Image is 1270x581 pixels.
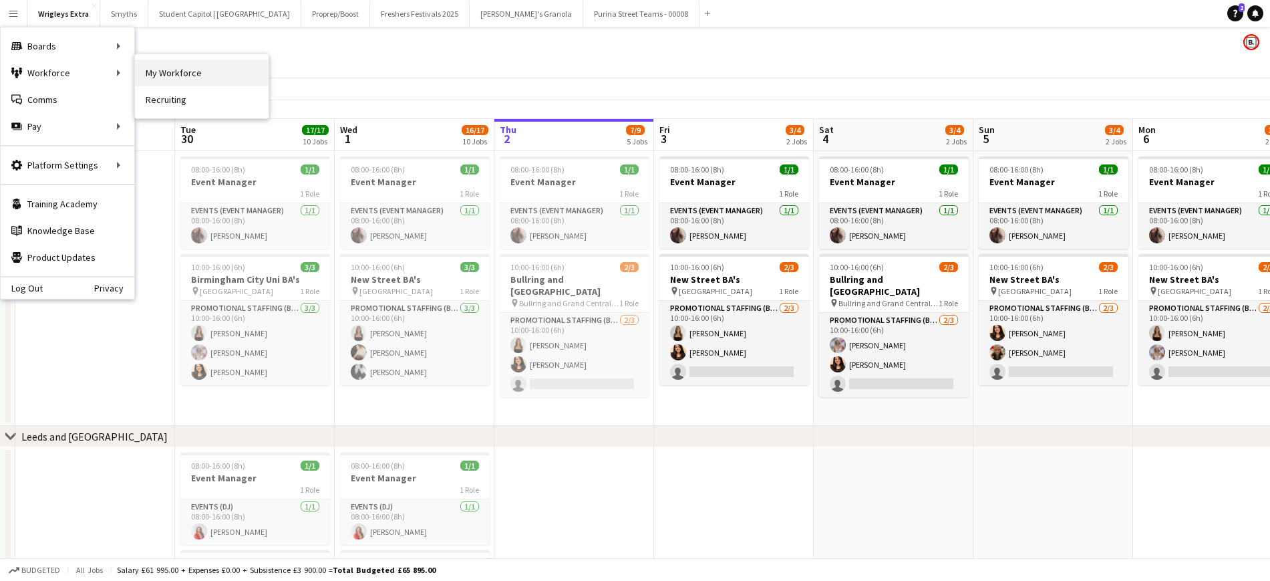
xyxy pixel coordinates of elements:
[340,453,490,545] div: 08:00-16:00 (8h)1/1Event Manager1 RoleEvents (DJ)1/108:00-16:00 (8h)[PERSON_NAME]
[27,1,100,27] button: Wrigleys Extra
[302,125,329,135] span: 17/17
[945,125,964,135] span: 3/4
[1138,124,1156,136] span: Mon
[659,124,670,136] span: Fri
[779,189,798,199] span: 1 Role
[460,189,479,199] span: 1 Role
[180,124,196,136] span: Tue
[979,176,1128,188] h3: Event Manager
[989,164,1044,175] span: 08:00-16:00 (8h)
[462,125,488,135] span: 16/17
[659,301,809,385] app-card-role: Promotional Staffing (Brand Ambassadors)2/310:00-16:00 (6h)[PERSON_NAME][PERSON_NAME]
[191,262,245,272] span: 10:00-16:00 (6h)
[510,164,565,175] span: 08:00-16:00 (8h)
[1149,262,1203,272] span: 10:00-16:00 (6h)
[180,301,330,385] app-card-role: Promotional Staffing (Brand Ambassadors)3/310:00-16:00 (6h)[PERSON_NAME][PERSON_NAME][PERSON_NAME]
[830,262,884,272] span: 10:00-16:00 (6h)
[180,254,330,385] app-job-card: 10:00-16:00 (6h)3/3Birmingham City Uni BA's [GEOGRAPHIC_DATA]1 RolePromotional Staffing (Brand Am...
[359,286,433,296] span: [GEOGRAPHIC_DATA]
[989,262,1044,272] span: 10:00-16:00 (6h)
[1227,5,1243,21] a: 2
[659,254,809,385] app-job-card: 10:00-16:00 (6h)2/3New Street BA's [GEOGRAPHIC_DATA]1 RolePromotional Staffing (Brand Ambassadors...
[998,286,1072,296] span: [GEOGRAPHIC_DATA]
[180,203,330,249] app-card-role: Events (Event Manager)1/108:00-16:00 (8h)[PERSON_NAME]
[191,164,245,175] span: 08:00-16:00 (8h)
[340,156,490,249] app-job-card: 08:00-16:00 (8h)1/1Event Manager1 RoleEvents (Event Manager)1/108:00-16:00 (8h)[PERSON_NAME]
[148,1,301,27] button: Student Capitol | [GEOGRAPHIC_DATA]
[979,301,1128,385] app-card-role: Promotional Staffing (Brand Ambassadors)2/310:00-16:00 (6h)[PERSON_NAME][PERSON_NAME]
[786,136,807,146] div: 2 Jobs
[460,164,479,175] span: 1/1
[659,176,809,188] h3: Event Manager
[1105,125,1124,135] span: 3/4
[510,262,565,272] span: 10:00-16:00 (6h)
[1149,164,1203,175] span: 08:00-16:00 (8h)
[500,124,516,136] span: Thu
[780,164,798,175] span: 1/1
[460,286,479,296] span: 1 Role
[939,189,958,199] span: 1 Role
[1,191,134,217] a: Training Academy
[1,60,134,86] div: Workforce
[627,136,647,146] div: 5 Jobs
[460,485,479,495] span: 1 Role
[657,131,670,146] span: 3
[300,485,319,495] span: 1 Role
[340,472,490,484] h3: Event Manager
[659,156,809,249] app-job-card: 08:00-16:00 (8h)1/1Event Manager1 RoleEvents (Event Manager)1/108:00-16:00 (8h)[PERSON_NAME]
[1,283,43,294] a: Log Out
[180,453,330,545] app-job-card: 08:00-16:00 (8h)1/1Event Manager1 RoleEvents (DJ)1/108:00-16:00 (8h)[PERSON_NAME]
[979,156,1128,249] app-job-card: 08:00-16:00 (8h)1/1Event Manager1 RoleEvents (Event Manager)1/108:00-16:00 (8h)[PERSON_NAME]
[1243,34,1259,50] app-user-avatar: Bounce Activations Ltd
[340,273,490,285] h3: New Street BA's
[979,203,1128,249] app-card-role: Events (Event Manager)1/108:00-16:00 (8h)[PERSON_NAME]
[470,1,583,27] button: [PERSON_NAME]'s Granola
[819,273,969,298] h3: Bullring and [GEOGRAPHIC_DATA]
[819,203,969,249] app-card-role: Events (Event Manager)1/108:00-16:00 (8h)[PERSON_NAME]
[500,273,649,298] h3: Bullring and [GEOGRAPHIC_DATA]
[301,164,319,175] span: 1/1
[300,189,319,199] span: 1 Role
[819,176,969,188] h3: Event Manager
[338,131,357,146] span: 1
[351,164,405,175] span: 08:00-16:00 (8h)
[1,113,134,140] div: Pay
[180,472,330,484] h3: Event Manager
[1,33,134,60] div: Boards
[500,156,649,249] div: 08:00-16:00 (8h)1/1Event Manager1 RoleEvents (Event Manager)1/108:00-16:00 (8h)[PERSON_NAME]
[670,164,724,175] span: 08:00-16:00 (8h)
[1,86,134,113] a: Comms
[679,286,752,296] span: [GEOGRAPHIC_DATA]
[939,262,958,272] span: 2/3
[351,461,405,471] span: 08:00-16:00 (8h)
[1099,262,1118,272] span: 2/3
[500,176,649,188] h3: Event Manager
[619,298,639,308] span: 1 Role
[303,136,328,146] div: 10 Jobs
[583,1,699,27] button: Purina Street Teams - 00008
[180,156,330,249] app-job-card: 08:00-16:00 (8h)1/1Event Manager1 RoleEvents (Event Manager)1/108:00-16:00 (8h)[PERSON_NAME]
[780,262,798,272] span: 2/3
[460,461,479,471] span: 1/1
[7,563,62,578] button: Budgeted
[340,176,490,188] h3: Event Manager
[498,131,516,146] span: 2
[659,273,809,285] h3: New Street BA's
[977,131,995,146] span: 5
[1239,3,1245,12] span: 2
[21,430,168,443] div: Leeds and [GEOGRAPHIC_DATA]
[1158,286,1231,296] span: [GEOGRAPHIC_DATA]
[819,254,969,397] app-job-card: 10:00-16:00 (6h)2/3Bullring and [GEOGRAPHIC_DATA] Bullring and Grand Central BA's1 RolePromotiona...
[135,60,269,86] a: My Workforce
[21,566,60,575] span: Budgeted
[819,313,969,397] app-card-role: Promotional Staffing (Brand Ambassadors)2/310:00-16:00 (6h)[PERSON_NAME][PERSON_NAME]
[819,156,969,249] app-job-card: 08:00-16:00 (8h)1/1Event Manager1 RoleEvents (Event Manager)1/108:00-16:00 (8h)[PERSON_NAME]
[817,131,834,146] span: 4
